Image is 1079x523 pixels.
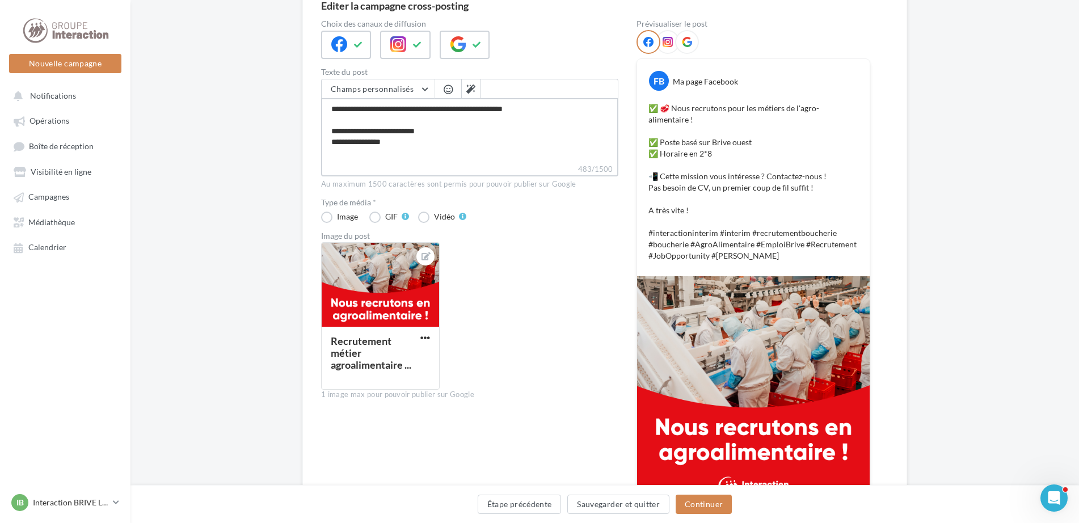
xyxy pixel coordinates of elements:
div: Recrutement métier agroalimentaire ... [331,335,411,371]
a: Calendrier [7,237,124,257]
span: Opérations [29,116,69,126]
p: ✅ 🥩 Nous recrutons pour les métiers de l'agro-alimentaire ! ✅ Poste basé sur Brive ouest ✅ Horair... [648,103,858,261]
span: Champs personnalisés [331,84,414,94]
button: Nouvelle campagne [9,54,121,73]
button: Champs personnalisés [322,79,435,99]
a: Boîte de réception [7,136,124,157]
div: Prévisualiser le post [637,20,870,28]
iframe: Intercom live chat [1040,484,1068,512]
div: Ma page Facebook [673,76,738,87]
a: Médiathèque [7,212,124,232]
span: Médiathèque [28,217,75,227]
div: Image du post [321,232,618,240]
a: Opérations [7,110,124,130]
div: Vidéo [434,213,455,221]
button: Étape précédente [478,495,562,514]
button: Continuer [676,495,732,514]
label: Texte du post [321,68,618,76]
label: Type de média * [321,199,618,206]
a: IB Interaction BRIVE LA GAILLARDE [9,492,121,513]
a: Campagnes [7,186,124,206]
div: GIF [385,213,398,221]
label: Choix des canaux de diffusion [321,20,618,28]
span: IB [16,497,24,508]
span: Calendrier [28,243,66,252]
div: Image [337,213,358,221]
label: 483/1500 [321,163,618,176]
span: Boîte de réception [29,141,94,151]
button: Sauvegarder et quitter [567,495,669,514]
span: Notifications [30,91,76,100]
div: 1 image max pour pouvoir publier sur Google [321,390,618,400]
button: Notifications [7,85,119,106]
div: FB [649,71,669,91]
div: Editer la campagne cross-posting [321,1,469,11]
span: Campagnes [28,192,69,202]
a: Visibilité en ligne [7,161,124,182]
div: Au maximum 1500 caractères sont permis pour pouvoir publier sur Google [321,179,618,189]
span: Visibilité en ligne [31,167,91,176]
p: Interaction BRIVE LA GAILLARDE [33,497,108,508]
